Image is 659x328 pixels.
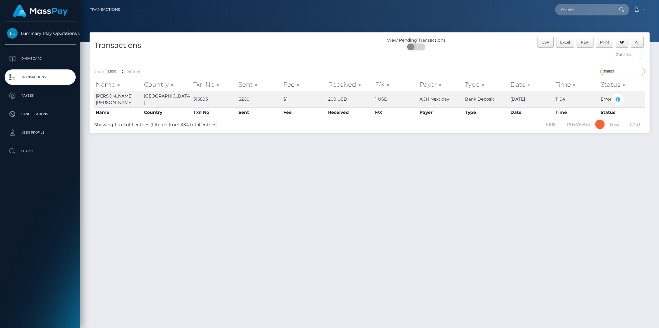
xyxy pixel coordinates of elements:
th: Txn No [192,107,237,117]
h4: Transactions [94,40,365,51]
th: Payer [418,107,463,117]
p: Dashboard [7,54,73,63]
a: Payees [5,88,76,103]
a: 1 [595,120,605,129]
button: All [631,37,644,48]
input: Date filter [610,49,643,60]
span: Excel [560,40,570,44]
td: [GEOGRAPHIC_DATA] [142,91,192,107]
th: Name [94,107,142,117]
img: MassPay Logo [13,5,68,17]
div: Showing 1 to 1 of 1 entries (filtered from 434 total entries) [94,119,318,128]
th: Time: activate to sort column ascending [554,78,599,91]
th: Fee: activate to sort column ascending [282,78,327,91]
th: Status [599,107,645,117]
th: Payer: activate to sort column ascending [418,78,463,91]
p: User Profile [7,128,73,137]
th: Country [142,107,192,117]
p: Transactions [7,73,73,82]
a: User Profile [5,125,76,140]
p: Cancellations [7,110,73,119]
th: Fee [282,107,327,117]
td: 1 USD [374,91,418,107]
span: Luminary Play Operations Limited [5,31,76,36]
td: [DATE] [509,91,554,107]
th: F/X: activate to sort column ascending [374,78,418,91]
th: Date: activate to sort column ascending [509,78,554,91]
input: Search... [555,4,613,15]
td: 315893 [192,91,237,107]
a: Dashboard [5,51,76,66]
span: [PERSON_NAME] [PERSON_NAME] [96,93,133,105]
th: Received [327,107,374,117]
input: Search transactions [600,68,645,75]
th: Type: activate to sort column ascending [463,78,509,91]
select: Showentries [105,68,128,75]
th: Time [554,107,599,117]
th: Name: activate to sort column ascending [94,78,142,91]
label: Show entries [94,68,141,75]
th: F/X [374,107,418,117]
th: Sent: activate to sort column ascending [237,78,282,91]
td: 200 USD [327,91,374,107]
button: Column visibility [616,37,629,48]
th: Sent [237,107,282,117]
img: Luminary Play Operations Limited [7,28,18,39]
td: $200 [237,91,282,107]
a: Transactions [90,3,120,16]
p: Search [7,147,73,156]
td: 11:04 [554,91,599,107]
span: CSV [542,40,550,44]
a: Cancellations [5,106,76,122]
th: Date [509,107,554,117]
button: Print [596,37,614,48]
a: Search [5,143,76,159]
button: Excel [556,37,574,48]
th: Received: activate to sort column ascending [327,78,374,91]
a: Transactions [5,69,76,85]
span: Print [600,40,609,44]
span: All [635,40,640,44]
p: Payees [7,91,73,100]
td: $1 [282,91,327,107]
span: ACH Next day [420,96,449,102]
td: Bank Deposit [463,91,509,107]
th: Status: activate to sort column ascending [599,78,645,91]
div: View Pending Transactions [370,37,463,44]
span: PDF [581,40,589,44]
th: Country: activate to sort column ascending [142,78,192,91]
button: PDF [577,37,594,48]
th: Txn No: activate to sort column ascending [192,78,237,91]
span: OFF [411,44,426,50]
button: CSV [538,37,554,48]
th: Type [463,107,509,117]
td: Error [599,91,645,107]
